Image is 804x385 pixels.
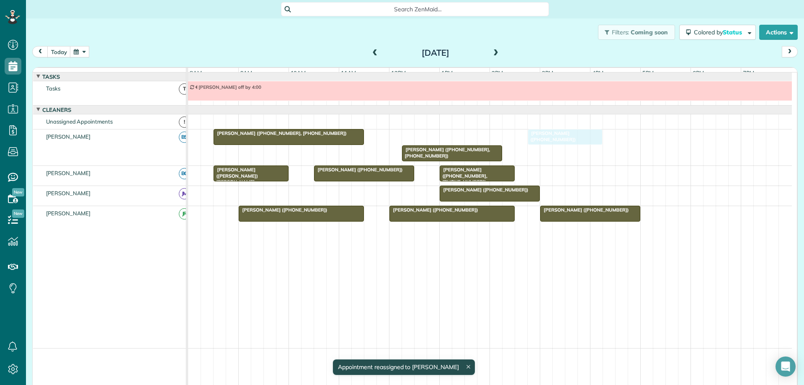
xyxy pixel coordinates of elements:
[44,190,93,196] span: [PERSON_NAME]
[540,70,555,76] span: 3pm
[612,28,629,36] span: Filters:
[179,188,190,199] span: JM
[439,167,487,185] span: [PERSON_NAME] ([PHONE_NUMBER], [PHONE_NUMBER])
[440,70,454,76] span: 1pm
[44,85,62,92] span: Tasks
[694,28,745,36] span: Colored by
[389,207,479,213] span: [PERSON_NAME] ([PHONE_NUMBER])
[238,207,328,213] span: [PERSON_NAME] ([PHONE_NUMBER])
[12,209,24,218] span: New
[32,46,48,57] button: prev
[383,48,488,57] h2: [DATE]
[289,70,308,76] span: 10am
[179,83,190,95] span: T
[590,70,605,76] span: 4pm
[47,46,71,57] button: today
[641,70,655,76] span: 5pm
[402,147,490,158] span: [PERSON_NAME] ([PHONE_NUMBER], [PHONE_NUMBER])
[194,84,262,90] span: [PERSON_NAME] off by 4:00
[759,25,798,40] button: Actions
[188,70,204,76] span: 8am
[776,357,796,377] div: Open Intercom Messenger
[679,25,756,40] button: Colored byStatus
[723,28,743,36] span: Status
[631,28,668,36] span: Coming soon
[213,167,261,196] span: [PERSON_NAME] ([PERSON_NAME]) [PERSON_NAME] ([PHONE_NUMBER], [PHONE_NUMBER])
[44,170,93,176] span: [PERSON_NAME]
[44,210,93,217] span: [PERSON_NAME]
[333,359,474,375] div: Appointment reassigned to [PERSON_NAME]
[179,208,190,220] span: JR
[41,73,62,80] span: Tasks
[239,70,254,76] span: 9am
[179,132,190,143] span: BS
[490,70,505,76] span: 2pm
[741,70,756,76] span: 7pm
[339,70,358,76] span: 11am
[439,187,529,193] span: [PERSON_NAME] ([PHONE_NUMBER])
[213,130,347,136] span: [PERSON_NAME] ([PHONE_NUMBER], [PHONE_NUMBER])
[527,130,576,142] span: [PERSON_NAME] ([PHONE_NUMBER])
[179,168,190,179] span: BC
[41,106,73,113] span: Cleaners
[12,188,24,196] span: New
[389,70,407,76] span: 12pm
[44,133,93,140] span: [PERSON_NAME]
[782,46,798,57] button: next
[314,167,403,173] span: [PERSON_NAME] ([PHONE_NUMBER])
[540,207,629,213] span: [PERSON_NAME] ([PHONE_NUMBER])
[179,116,190,128] span: !
[44,118,114,125] span: Unassigned Appointments
[691,70,706,76] span: 6pm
